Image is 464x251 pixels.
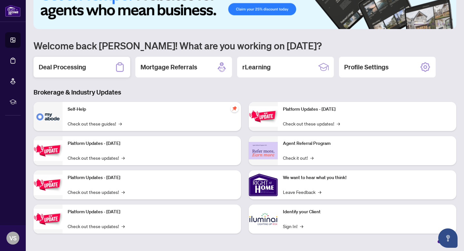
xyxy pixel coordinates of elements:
[68,140,236,147] p: Platform Updates - [DATE]
[5,5,21,17] img: logo
[249,205,278,234] img: Identify your Client
[438,228,458,248] button: Open asap
[140,63,197,72] h2: Mortgage Referrals
[432,23,434,25] button: 3
[121,188,125,196] span: →
[344,63,389,72] h2: Profile Settings
[68,208,236,216] p: Platform Updates - [DATE]
[249,170,278,199] img: We want to hear what you think!
[39,63,86,72] h2: Deal Processing
[283,174,451,181] p: We want to hear what you think!
[68,120,122,127] a: Check out these guides!→
[68,223,125,230] a: Check out these updates!→
[300,223,303,230] span: →
[68,106,236,113] p: Self-Help
[310,154,314,161] span: →
[437,23,440,25] button: 4
[119,120,122,127] span: →
[249,106,278,126] img: Platform Updates - June 23, 2025
[121,223,125,230] span: →
[34,39,456,52] h1: Welcome back [PERSON_NAME]! What are you working on [DATE]?
[68,174,236,181] p: Platform Updates - [DATE]
[442,23,445,25] button: 5
[283,223,303,230] a: Sign In!→
[9,234,17,243] span: VS
[318,188,321,196] span: →
[447,23,450,25] button: 6
[34,209,63,229] img: Platform Updates - July 8, 2025
[242,63,271,72] h2: rLearning
[249,142,278,160] img: Agent Referral Program
[283,188,321,196] a: Leave Feedback→
[427,23,429,25] button: 2
[414,23,424,25] button: 1
[34,175,63,195] img: Platform Updates - July 21, 2025
[231,105,238,112] span: pushpin
[337,120,340,127] span: →
[283,140,451,147] p: Agent Referral Program
[68,154,125,161] a: Check out these updates!→
[34,88,456,97] h3: Brokerage & Industry Updates
[283,120,340,127] a: Check out these updates!→
[34,140,63,161] img: Platform Updates - September 16, 2025
[283,154,314,161] a: Check it out!→
[283,208,451,216] p: Identify your Client
[283,106,451,113] p: Platform Updates - [DATE]
[121,154,125,161] span: →
[34,102,63,131] img: Self-Help
[68,188,125,196] a: Check out these updates!→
